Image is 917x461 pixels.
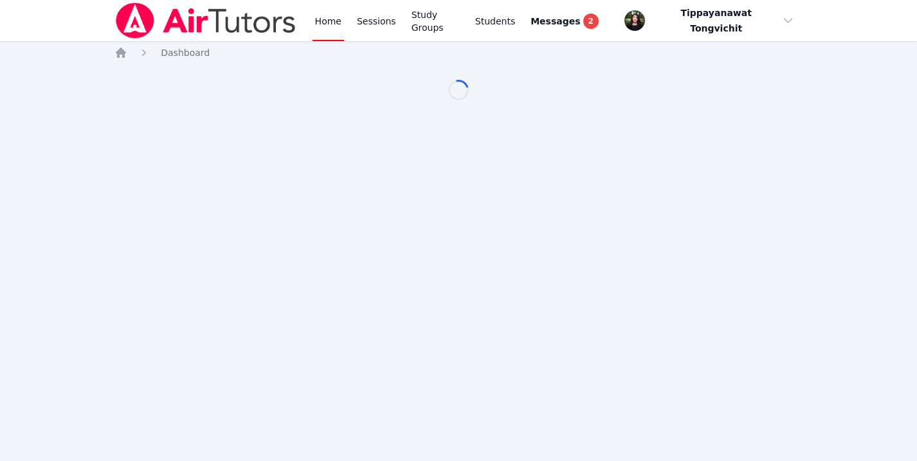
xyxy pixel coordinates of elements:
[114,46,803,59] nav: Breadcrumb
[114,3,296,39] img: Air Tutors
[161,48,210,58] span: Dashboard
[583,14,599,29] span: 2
[161,46,210,59] a: Dashboard
[531,15,580,28] span: Messages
